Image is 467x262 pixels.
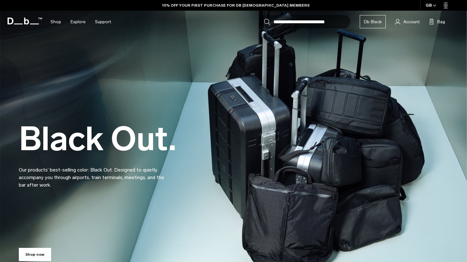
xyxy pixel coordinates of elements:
a: Account [395,18,420,25]
span: Bag [437,19,445,25]
a: Shop now [19,248,51,261]
span: Account [403,19,420,25]
a: Support [95,11,111,33]
button: Bag [429,18,445,25]
a: Db Black [360,15,386,28]
a: Shop [50,11,61,33]
p: Our products’ best-selling color: Black Out. Designed to quietly accompany you through airports, ... [19,159,169,189]
nav: Main Navigation [46,11,116,33]
a: 10% OFF YOUR FIRST PURCHASE FOR DB [DEMOGRAPHIC_DATA] MEMBERS [162,3,310,8]
h2: Black Out. [19,123,176,156]
a: Explore [71,11,86,33]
